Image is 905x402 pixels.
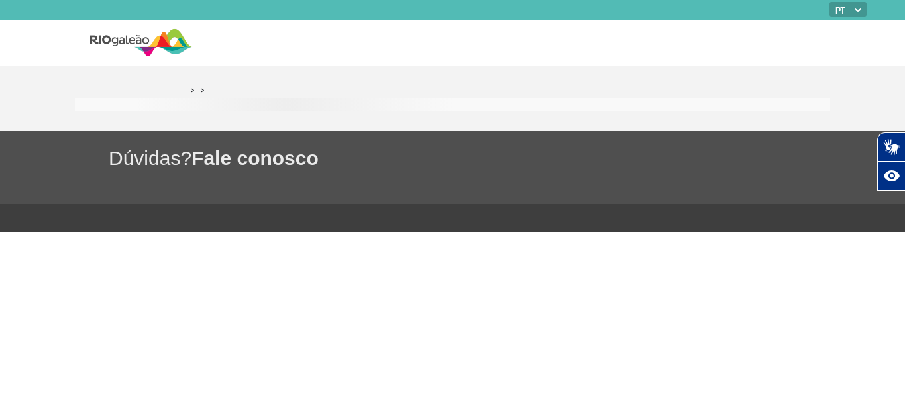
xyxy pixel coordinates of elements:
button: Abrir tradutor de língua de sinais. [877,132,905,162]
button: Abrir recursos assistivos. [877,162,905,191]
div: Plugin de acessibilidade da Hand Talk. [877,132,905,191]
a: > [200,82,205,97]
h1: Dúvidas? [109,144,905,172]
a: > [190,82,195,97]
span: Fale conosco [191,147,319,169]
